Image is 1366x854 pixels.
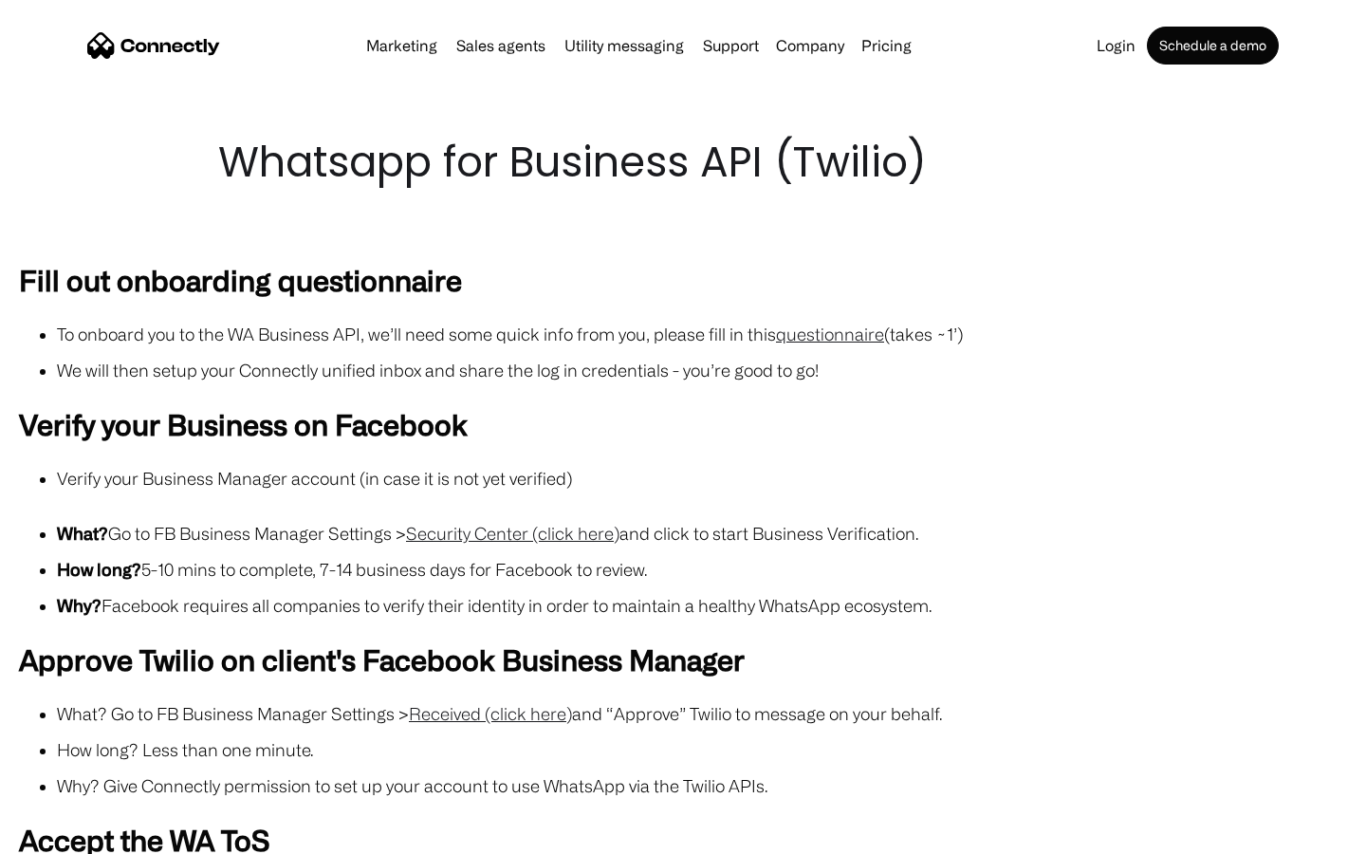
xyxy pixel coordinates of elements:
strong: Verify your Business on Facebook [19,408,468,440]
strong: What? [57,524,108,543]
li: Facebook requires all companies to verify their identity in order to maintain a healthy WhatsApp ... [57,592,1347,619]
li: To onboard you to the WA Business API, we’ll need some quick info from you, please fill in this (... [57,321,1347,347]
a: Received (click here) [409,704,572,723]
li: How long? Less than one minute. [57,736,1347,763]
li: Verify your Business Manager account (in case it is not yet verified) [57,465,1347,492]
h1: Whatsapp for Business API (Twilio) [218,133,1148,192]
strong: How long? [57,560,141,579]
div: Company [776,32,844,59]
strong: Fill out onboarding questionnaire [19,264,462,296]
aside: Language selected: English [19,821,114,847]
a: Schedule a demo [1147,27,1279,65]
strong: Why? [57,596,102,615]
a: questionnaire [776,325,884,343]
li: 5-10 mins to complete, 7-14 business days for Facebook to review. [57,556,1347,583]
a: Utility messaging [557,38,692,53]
a: Security Center (click here) [406,524,619,543]
li: Go to FB Business Manager Settings > and click to start Business Verification. [57,520,1347,547]
a: Login [1089,38,1143,53]
a: Support [695,38,766,53]
strong: Approve Twilio on client's Facebook Business Manager [19,643,745,676]
a: Pricing [854,38,919,53]
a: Sales agents [449,38,553,53]
li: We will then setup your Connectly unified inbox and share the log in credentials - you’re good to... [57,357,1347,383]
a: Marketing [359,38,445,53]
li: What? Go to FB Business Manager Settings > and “Approve” Twilio to message on your behalf. [57,700,1347,727]
li: Why? Give Connectly permission to set up your account to use WhatsApp via the Twilio APIs. [57,772,1347,799]
ul: Language list [38,821,114,847]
